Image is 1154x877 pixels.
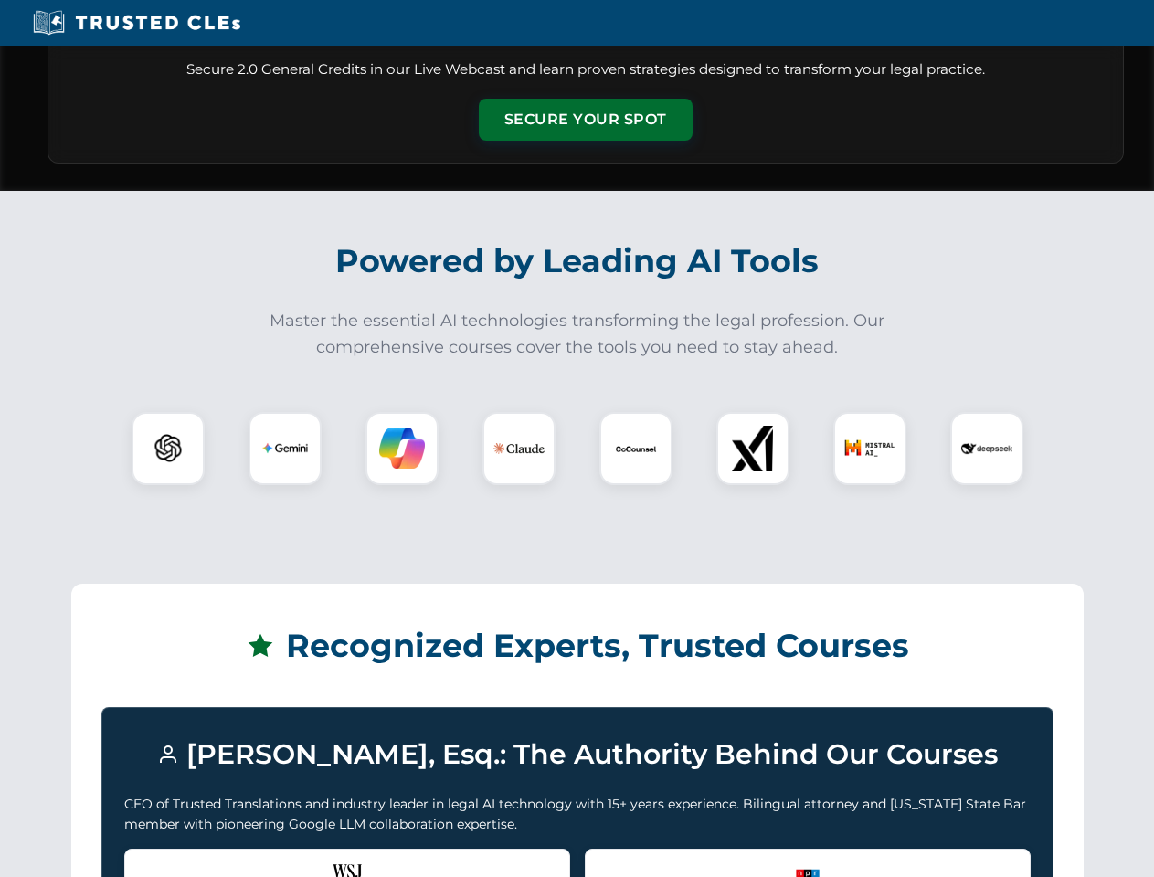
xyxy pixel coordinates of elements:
h2: Recognized Experts, Trusted Courses [101,614,1053,678]
div: Mistral AI [833,412,906,485]
img: Trusted CLEs [27,9,246,37]
img: ChatGPT Logo [142,422,195,475]
p: Master the essential AI technologies transforming the legal profession. Our comprehensive courses... [258,308,897,361]
img: CoCounsel Logo [613,426,659,471]
img: Copilot Logo [379,426,425,471]
p: CEO of Trusted Translations and industry leader in legal AI technology with 15+ years experience.... [124,794,1031,835]
img: xAI Logo [730,426,776,471]
button: Secure Your Spot [479,99,693,141]
div: DeepSeek [950,412,1023,485]
div: Gemini [249,412,322,485]
div: CoCounsel [599,412,672,485]
img: Gemini Logo [262,426,308,471]
h2: Powered by Leading AI Tools [71,229,1084,293]
h3: [PERSON_NAME], Esq.: The Authority Behind Our Courses [124,730,1031,779]
div: Copilot [365,412,439,485]
div: ChatGPT [132,412,205,485]
img: Mistral AI Logo [844,423,895,474]
div: Claude [482,412,556,485]
img: DeepSeek Logo [961,423,1012,474]
p: Secure 2.0 General Credits in our Live Webcast and learn proven strategies designed to transform ... [70,59,1101,80]
img: Claude Logo [493,423,545,474]
div: xAI [716,412,789,485]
